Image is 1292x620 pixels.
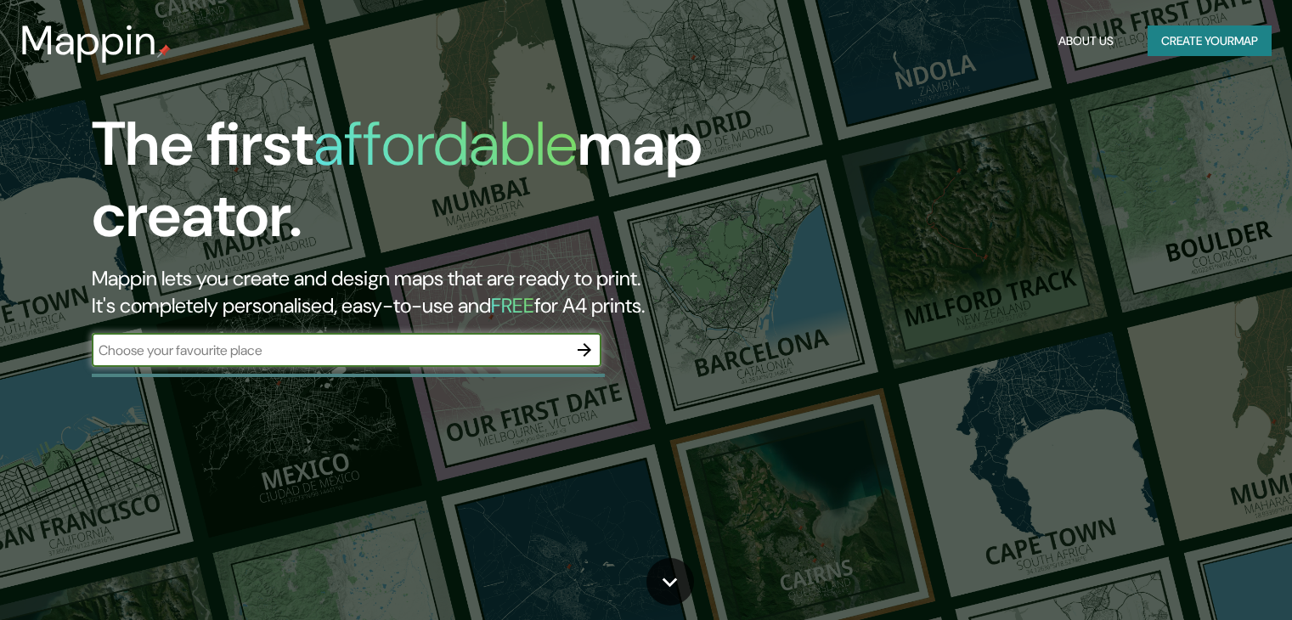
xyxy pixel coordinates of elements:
h3: Mappin [20,17,157,65]
h1: affordable [313,104,578,183]
button: Create yourmap [1148,25,1272,57]
input: Choose your favourite place [92,341,567,360]
h5: FREE [491,292,534,318]
button: About Us [1052,25,1120,57]
h2: Mappin lets you create and design maps that are ready to print. It's completely personalised, eas... [92,265,738,319]
img: mappin-pin [157,44,171,58]
h1: The first map creator. [92,109,738,265]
